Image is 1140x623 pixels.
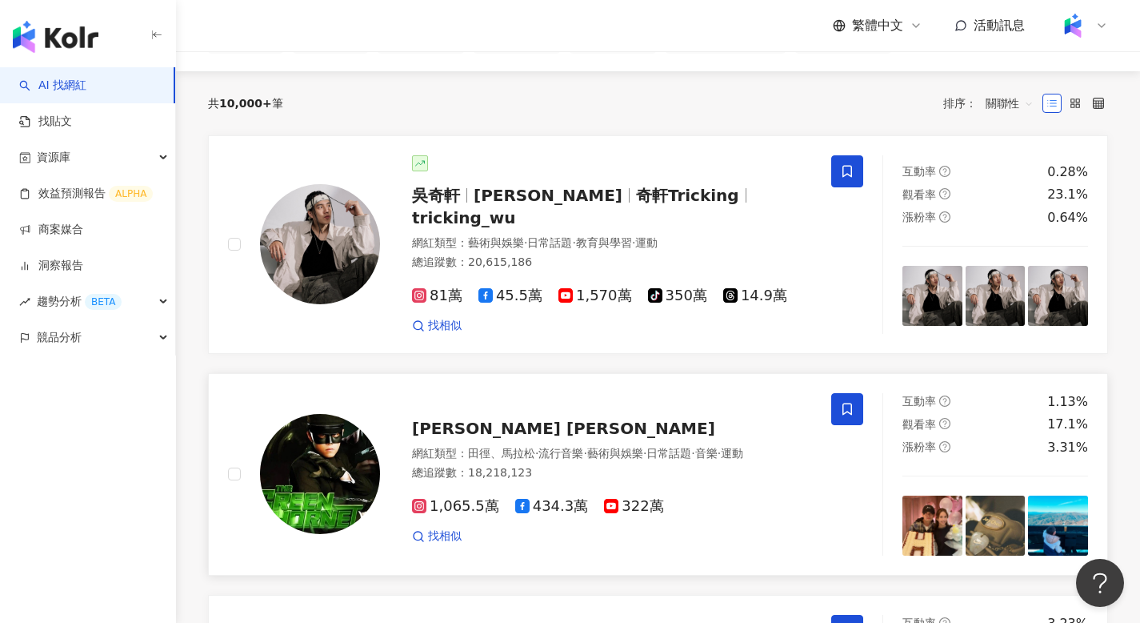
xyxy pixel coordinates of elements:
a: 商案媒合 [19,222,83,238]
span: 45.5萬 [478,287,542,304]
span: 音樂 [695,447,718,460]
span: [PERSON_NAME] [PERSON_NAME] [412,419,715,438]
span: question-circle [939,418,950,429]
span: 田徑、馬拉松 [468,447,535,460]
span: 藝術與娛樂 [468,236,524,249]
img: KOL Avatar [260,414,380,534]
span: 漲粉率 [902,211,936,223]
span: 運動 [635,236,658,249]
span: 14.9萬 [723,287,787,304]
img: post-image [1028,496,1088,556]
a: KOL Avatar[PERSON_NAME] [PERSON_NAME]網紅類型：田徑、馬拉松·流行音樂·藝術與娛樂·日常話題·音樂·運動總追蹤數：18,218,1231,065.5萬434.... [208,373,1108,576]
span: 找相似 [428,318,462,334]
span: · [535,447,538,460]
span: question-circle [939,166,950,177]
a: 找相似 [412,529,462,545]
span: question-circle [939,396,950,407]
span: 資源庫 [37,139,70,175]
a: searchAI 找網紅 [19,78,86,94]
span: 流行音樂 [538,447,583,460]
div: 網紅類型 ： [412,446,812,462]
span: 434.3萬 [515,498,589,515]
div: 共 筆 [208,97,283,110]
img: KOL Avatar [260,184,380,304]
div: 總追蹤數 ： 18,218,123 [412,465,812,481]
span: 關聯性 [986,90,1034,116]
span: 互動率 [902,395,936,408]
span: · [583,447,586,460]
span: 1,065.5萬 [412,498,499,515]
div: 17.1% [1047,416,1088,433]
span: [PERSON_NAME] [474,186,622,205]
span: 日常話題 [527,236,572,249]
span: 運動 [721,447,743,460]
span: · [643,447,646,460]
div: 3.31% [1047,439,1088,456]
div: 1.13% [1047,393,1088,411]
div: 網紅類型 ： [412,235,812,251]
span: question-circle [939,441,950,452]
div: 0.28% [1047,163,1088,181]
span: · [632,236,635,249]
div: 0.64% [1047,209,1088,227]
img: post-image [902,266,962,326]
div: 排序： [943,90,1042,116]
span: · [524,236,527,249]
span: · [572,236,575,249]
span: 1,570萬 [558,287,632,304]
span: 教育與學習 [576,236,632,249]
a: KOL Avatar吳奇軒[PERSON_NAME]奇軒Trickingtricking_wu網紅類型：藝術與娛樂·日常話題·教育與學習·運動總追蹤數：20,615,18681萬45.5萬1,5... [208,135,1108,354]
span: 繁體中文 [852,17,903,34]
span: 漲粉率 [902,440,936,453]
span: 322萬 [604,498,663,515]
div: BETA [85,294,122,310]
span: 10,000+ [219,97,272,110]
img: post-image [1028,266,1088,326]
a: 洞察報告 [19,258,83,274]
img: post-image [966,266,1026,326]
span: 81萬 [412,287,462,304]
a: 找貼文 [19,114,72,130]
span: 競品分析 [37,320,82,356]
div: 總追蹤數 ： 20,615,186 [412,255,812,271]
span: 觀看率 [902,418,936,431]
span: 活動訊息 [974,18,1025,33]
span: tricking_wu [412,208,516,227]
img: post-image [902,496,962,556]
span: 奇軒Tricking [636,186,739,205]
span: 吳奇軒 [412,186,460,205]
img: Kolr%20app%20icon%20%281%29.png [1058,10,1088,41]
span: · [691,447,694,460]
span: 日常話題 [646,447,691,460]
span: rise [19,296,30,307]
span: 趨勢分析 [37,283,122,320]
span: 350萬 [648,287,707,304]
span: 觀看率 [902,188,936,201]
span: 找相似 [428,529,462,545]
span: 互動率 [902,165,936,178]
span: · [718,447,721,460]
iframe: Help Scout Beacon - Open [1076,559,1124,607]
span: question-circle [939,211,950,223]
img: post-image [966,496,1026,556]
span: 藝術與娛樂 [587,447,643,460]
img: logo [13,21,98,53]
a: 找相似 [412,318,462,334]
span: question-circle [939,188,950,199]
a: 效益預測報告ALPHA [19,186,153,202]
div: 23.1% [1047,186,1088,203]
